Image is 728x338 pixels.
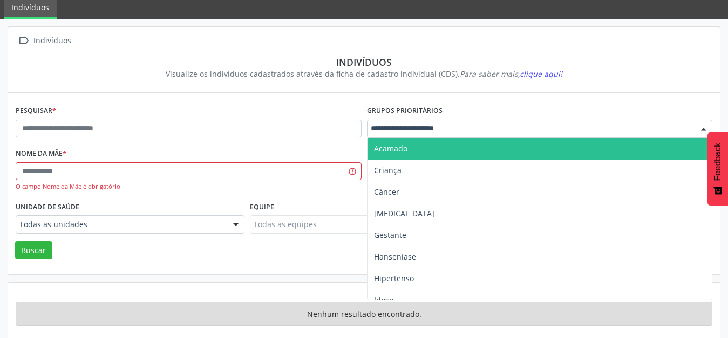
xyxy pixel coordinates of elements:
[16,182,362,191] div: O campo Nome da Mãe é obrigatório
[374,187,399,197] span: Câncer
[374,273,414,283] span: Hipertenso
[707,132,728,206] button: Feedback - Mostrar pesquisa
[713,143,723,181] span: Feedback
[374,143,407,154] span: Acamado
[374,230,406,240] span: Gestante
[374,208,434,218] span: [MEDICAL_DATA]
[16,33,31,49] i: 
[15,241,52,260] button: Buscar
[31,33,73,49] div: Indivíduos
[460,69,562,79] i: Para saber mais,
[19,219,222,230] span: Todas as unidades
[367,103,443,120] label: Grupos prioritários
[23,68,705,79] div: Visualize os indivíduos cadastrados através da ficha de cadastro individual (CDS).
[16,145,66,162] label: Nome da mãe
[520,69,562,79] span: clique aqui!
[16,198,79,215] label: Unidade de saúde
[374,295,393,305] span: Idoso
[374,165,402,175] span: Criança
[16,33,73,49] a:  Indivíduos
[16,302,712,326] div: Nenhum resultado encontrado.
[374,251,416,262] span: Hanseníase
[16,103,56,120] label: Pesquisar
[250,198,274,215] label: Equipe
[23,56,705,68] div: Indivíduos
